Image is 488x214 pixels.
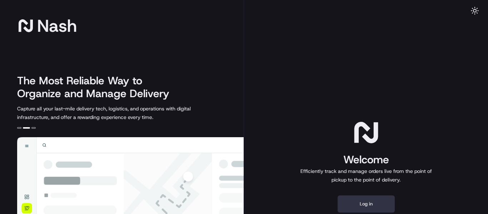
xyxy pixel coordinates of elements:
p: Capture all your last-mile delivery tech, logistics, and operations with digital infrastructure, ... [17,104,223,121]
h2: The Most Reliable Way to Organize and Manage Delivery [17,74,177,100]
h1: Welcome [298,153,435,167]
button: Log in [338,195,395,213]
p: Efficiently track and manage orders live from the point of pickup to the point of delivery. [298,167,435,184]
span: Nash [37,19,77,33]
